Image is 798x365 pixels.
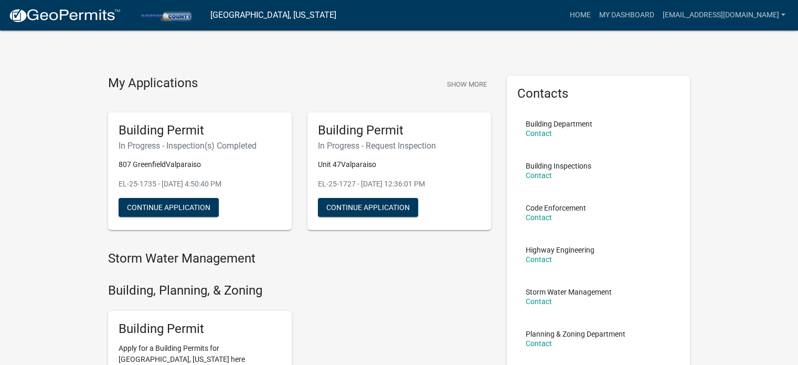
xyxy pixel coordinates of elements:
button: Continue Application [318,198,418,217]
h6: In Progress - Inspection(s) Completed [119,141,281,151]
h4: My Applications [108,76,198,91]
button: Show More [443,76,491,93]
h5: Contacts [517,86,680,101]
p: EL-25-1727 - [DATE] 12:36:01 PM [318,179,481,190]
a: [EMAIL_ADDRESS][DOMAIN_NAME] [658,5,790,25]
p: EL-25-1735 - [DATE] 4:50:40 PM [119,179,281,190]
a: Contact [526,255,552,264]
h5: Building Permit [119,321,281,337]
a: Home [566,5,595,25]
button: Continue Application [119,198,219,217]
h6: In Progress - Request Inspection [318,141,481,151]
a: My Dashboard [595,5,658,25]
p: Apply for a Building Permits for [GEOGRAPHIC_DATA], [US_STATE] here [119,343,281,365]
p: Storm Water Management [526,288,612,296]
a: Contact [526,297,552,306]
h4: Storm Water Management [108,251,491,266]
p: Building Department [526,120,592,128]
p: Code Enforcement [526,204,586,212]
a: Contact [526,339,552,348]
img: Porter County, Indiana [129,8,202,22]
h4: Building, Planning, & Zoning [108,283,491,298]
p: 807 GreenfieldValparaiso [119,159,281,170]
a: [GEOGRAPHIC_DATA], [US_STATE] [210,6,336,24]
p: Unit 47Valparaiso [318,159,481,170]
h5: Building Permit [119,123,281,138]
a: Contact [526,129,552,138]
p: Building Inspections [526,162,591,170]
h5: Building Permit [318,123,481,138]
a: Contact [526,213,552,222]
p: Highway Engineering [526,246,594,254]
p: Planning & Zoning Department [526,330,625,338]
a: Contact [526,171,552,180]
